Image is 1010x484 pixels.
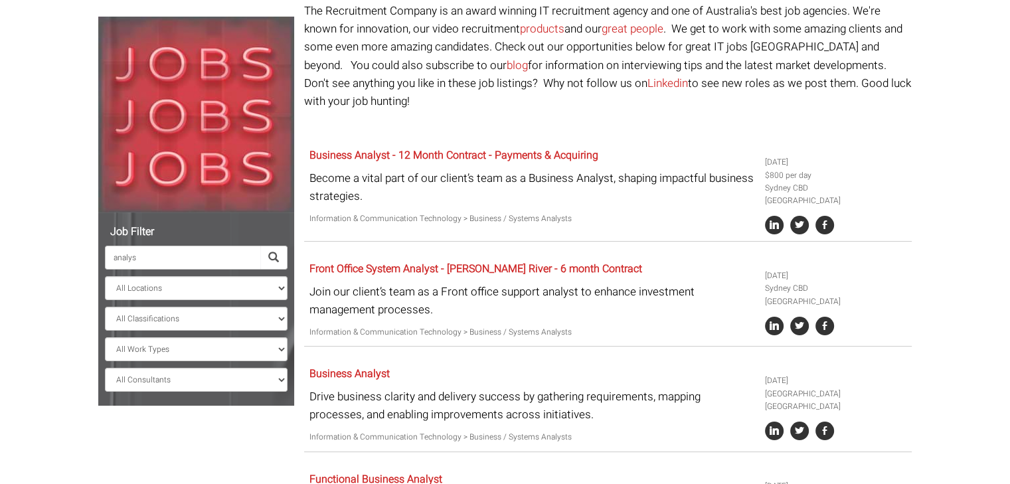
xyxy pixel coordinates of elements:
[105,226,288,238] h5: Job Filter
[520,21,564,37] a: products
[765,270,907,282] li: [DATE]
[765,169,907,182] li: $800 per day
[765,388,907,413] li: [GEOGRAPHIC_DATA] [GEOGRAPHIC_DATA]
[105,246,260,270] input: Search
[98,17,294,212] img: Jobs, Jobs, Jobs
[309,366,390,382] a: Business Analyst
[309,261,642,277] a: Front Office System Analyst - [PERSON_NAME] River - 6 month Contract
[765,374,907,387] li: [DATE]
[765,282,907,307] li: Sydney CBD [GEOGRAPHIC_DATA]
[309,283,755,319] p: Join our client’s team as a Front office support analyst to enhance investment management processes.
[309,169,755,205] p: Become a vital part of our client’s team as a Business Analyst, shaping impactful business strate...
[309,212,755,225] p: Information & Communication Technology > Business / Systems Analysts
[309,388,755,424] p: Drive business clarity and delivery success by gathering requirements, mapping processes, and ena...
[309,326,755,339] p: Information & Communication Technology > Business / Systems Analysts
[602,21,663,37] a: great people
[507,57,528,74] a: blog
[304,2,912,110] p: The Recruitment Company is an award winning IT recruitment agency and one of Australia's best job...
[309,147,598,163] a: Business Analyst - 12 Month Contract - Payments & Acquiring
[309,431,755,444] p: Information & Communication Technology > Business / Systems Analysts
[765,156,907,169] li: [DATE]
[765,182,907,207] li: Sydney CBD [GEOGRAPHIC_DATA]
[647,75,688,92] a: Linkedin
